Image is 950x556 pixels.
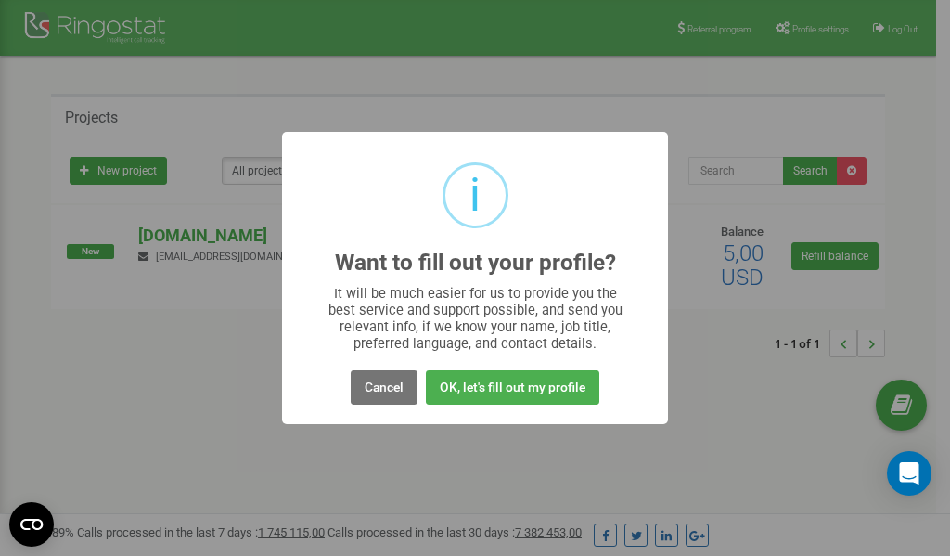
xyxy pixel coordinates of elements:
button: OK, let's fill out my profile [426,370,599,405]
div: i [469,165,481,226]
button: Open CMP widget [9,502,54,547]
h2: Want to fill out your profile? [335,251,616,276]
div: Open Intercom Messenger [887,451,931,496]
button: Cancel [351,370,417,405]
div: It will be much easier for us to provide you the best service and support possible, and send you ... [319,285,632,352]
